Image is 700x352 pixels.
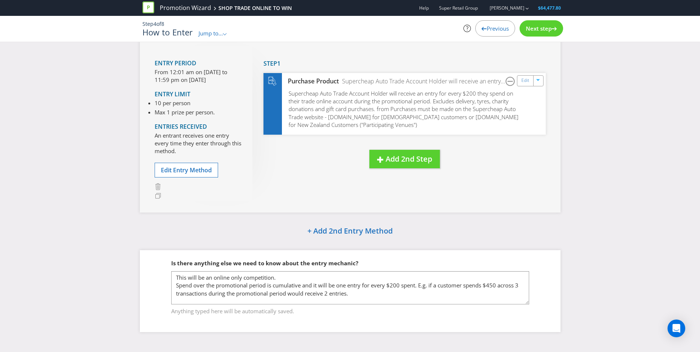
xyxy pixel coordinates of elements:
[282,77,339,86] div: Purchase Product
[538,5,561,11] span: $64,477.80
[155,163,218,178] button: Edit Entry Method
[482,5,524,11] a: [PERSON_NAME]
[171,259,358,267] span: Is there anything else we need to know about the entry mechanic?
[386,154,432,164] span: Add 2nd Step
[171,305,529,315] span: Anything typed here will be automatically saved.
[263,59,277,68] span: Step
[155,59,196,67] span: Entry Period
[289,90,518,129] span: Supercheap Auto Trade Account Holder will receive an entry for every $200 they spend on their tra...
[161,20,164,27] span: 8
[142,28,193,37] h1: How to Enter
[668,320,685,337] div: Open Intercom Messenger
[439,5,478,11] span: Super Retail Group
[339,77,506,86] div: Supercheap Auto Trade Account Holder will receive an entry for every $200 they spend on their tra...
[155,108,215,116] li: Max 1 prize per person.
[199,30,223,37] span: Jump to...
[289,224,411,239] button: + Add 2nd Entry Method
[161,166,212,174] span: Edit Entry Method
[171,271,529,304] textarea: This will be an online only competition. Spend over the promotional period is cumulative and it w...
[142,20,154,27] span: Step
[307,226,393,236] span: + Add 2nd Entry Method
[155,99,215,107] li: 10 per person
[155,68,241,84] p: From 12:01 am on [DATE] to 11:59 pm on [DATE]
[369,150,440,169] button: Add 2nd Step
[218,4,292,12] div: SHOP TRADE ONLINE TO WIN
[155,132,241,155] p: An entrant receives one entry every time they enter through this method.
[526,25,552,32] span: Next step
[277,59,280,68] span: 1
[521,76,529,85] a: Edit
[155,124,241,130] h4: Entries Received
[419,5,429,11] a: Help
[487,25,509,32] span: Previous
[155,90,190,98] span: Entry Limit
[156,20,161,27] span: of
[160,4,211,12] a: Promotion Wizard
[154,20,156,27] span: 4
